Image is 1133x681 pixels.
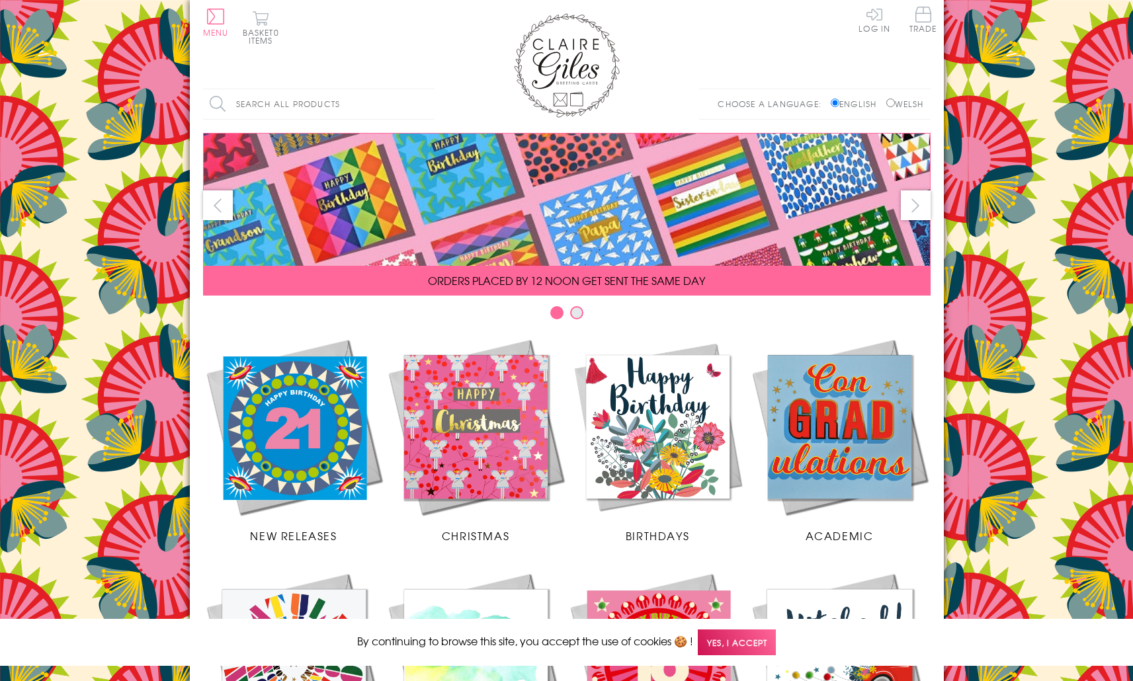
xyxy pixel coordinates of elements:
[886,99,895,107] input: Welsh
[909,7,937,32] span: Trade
[385,336,567,543] a: Christmas
[550,306,564,319] button: Carousel Page 1 (Current Slide)
[831,98,883,110] label: English
[567,336,749,543] a: Birthdays
[749,336,931,543] a: Academic
[442,528,509,543] span: Christmas
[243,11,279,44] button: Basket0 items
[698,629,776,655] span: Yes, I accept
[203,89,435,119] input: Search all products
[806,528,874,543] span: Academic
[909,7,937,35] a: Trade
[718,98,828,110] p: Choose a language:
[901,190,931,220] button: next
[831,99,839,107] input: English
[203,9,229,36] button: Menu
[203,26,229,38] span: Menu
[859,7,890,32] a: Log In
[570,306,583,319] button: Carousel Page 2
[428,272,705,288] span: ORDERS PLACED BY 12 NOON GET SENT THE SAME DAY
[514,13,620,118] img: Claire Giles Greetings Cards
[249,26,279,46] span: 0 items
[626,528,689,543] span: Birthdays
[203,336,385,543] a: New Releases
[203,305,931,326] div: Carousel Pagination
[250,528,337,543] span: New Releases
[886,98,924,110] label: Welsh
[203,190,233,220] button: prev
[421,89,435,119] input: Search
